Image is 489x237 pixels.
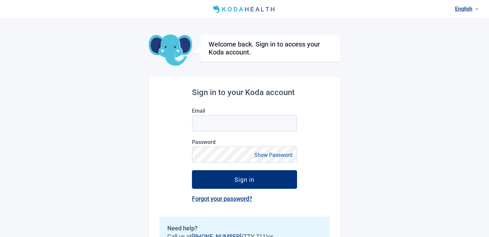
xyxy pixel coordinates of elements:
label: Email [192,108,297,114]
h1: Welcome back. Sign in to access your Koda account. [209,40,332,56]
span: down [475,7,478,11]
img: Koda Elephant [149,35,192,66]
div: Sign in [235,176,254,183]
h2: Sign in to your Koda account [192,88,297,97]
h2: Need help? [167,225,322,232]
button: Show Password [252,151,294,160]
a: Forgot your password? [192,195,252,202]
button: Sign in [192,170,297,189]
a: Current language: English [452,3,481,14]
img: Koda Health [210,4,279,15]
label: Password [192,139,297,145]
